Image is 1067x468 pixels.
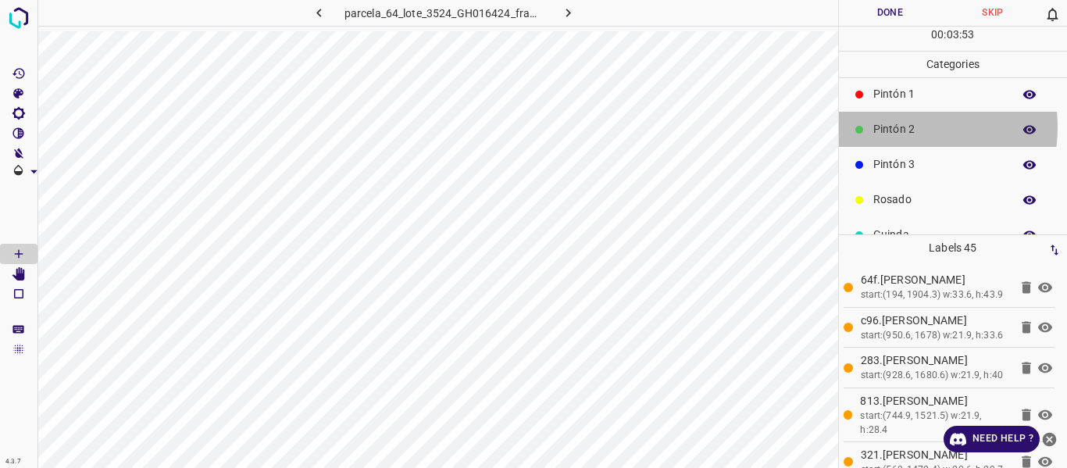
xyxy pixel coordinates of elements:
div: start:(950.6, 1678) w:21.9, h:33.6 [861,329,1010,343]
p: 283.[PERSON_NAME] [861,352,1010,369]
p: 53 [962,27,974,43]
p: Labels 45 [844,235,1063,261]
div: start:(928.6, 1680.6) w:21.9, h:40 [861,369,1010,383]
p: 00 [931,27,944,43]
p: Pintón 1 [873,86,1005,102]
p: 03 [947,27,959,43]
div: start:(744.9, 1521.5) w:21.9, h:28.4 [860,409,1009,437]
p: 813.[PERSON_NAME] [860,393,1009,409]
h6: parcela_64_lote_3524_GH016424_frame_00195_188655.jpg [344,4,544,26]
p: Pintón 3 [873,156,1005,173]
img: logo [5,4,33,32]
p: Pintón 2 [873,121,1005,138]
p: Guinda [873,227,1005,243]
p: 321.[PERSON_NAME] [861,447,1010,463]
button: close-help [1040,426,1059,452]
p: Rosado [873,191,1005,208]
a: Need Help ? [944,426,1040,452]
p: c96.[PERSON_NAME] [861,313,1010,329]
div: 4.3.7 [2,455,25,468]
div: start:(194, 1904.3) w:33.6, h:43.9 [861,288,1010,302]
div: : : [931,27,974,51]
p: 64f.[PERSON_NAME] [861,272,1010,288]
